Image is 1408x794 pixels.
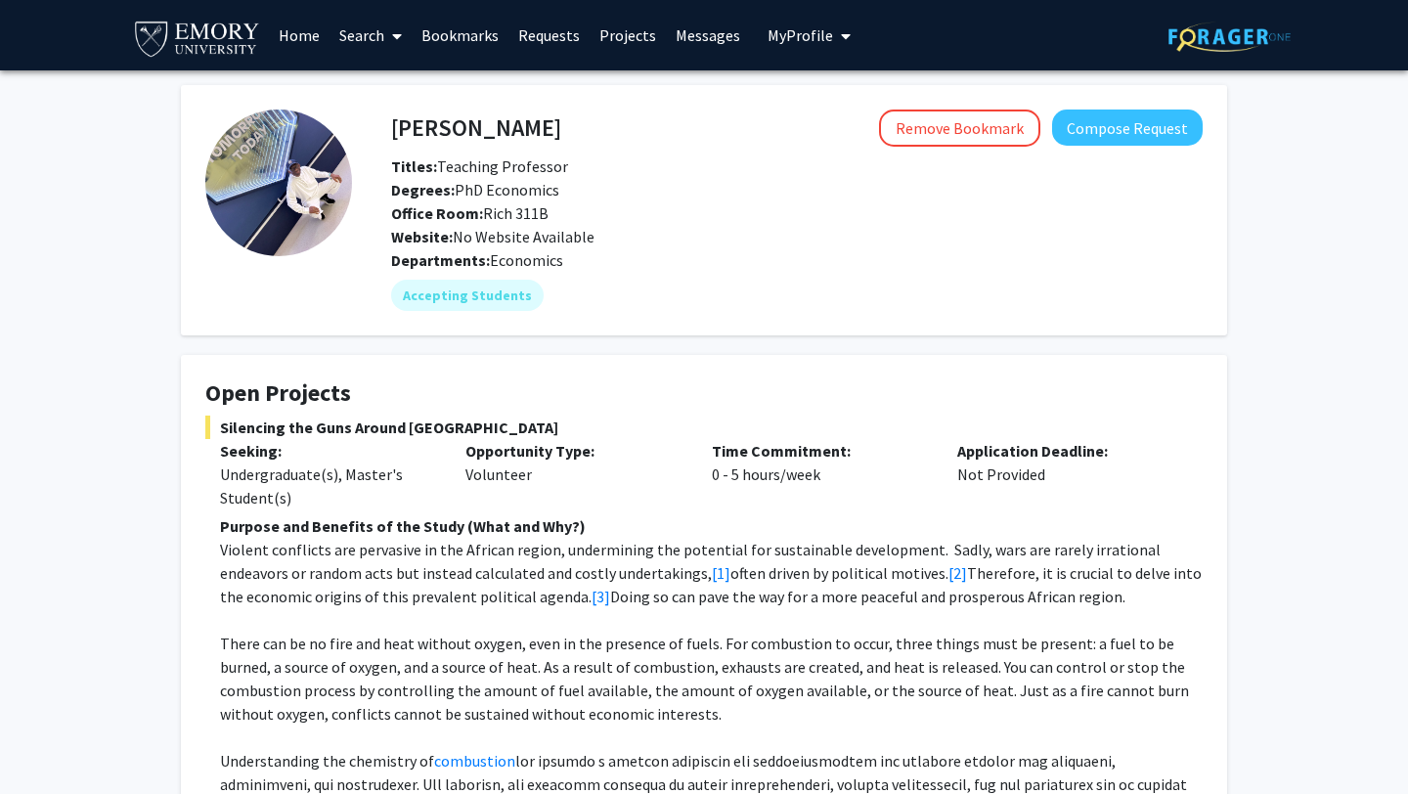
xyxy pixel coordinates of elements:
[590,1,666,69] a: Projects
[220,632,1203,726] p: There can be no fire and heat without oxygen, even in the presence of fuels. For combustion to oc...
[205,416,1203,439] span: Silencing the Guns Around [GEOGRAPHIC_DATA]
[220,463,436,509] div: Undergraduate(s), Master's Student(s)
[132,16,262,60] img: Emory University Logo
[1052,110,1203,146] button: Compose Request to Melvin Ayogu
[391,280,544,311] mat-chip: Accepting Students
[391,250,490,270] b: Departments:
[490,250,563,270] span: Economics
[391,227,594,246] span: No Website Available
[943,439,1188,509] div: Not Provided
[391,180,559,199] span: PhD Economics
[666,1,750,69] a: Messages
[391,180,455,199] b: Degrees:
[768,25,833,45] span: My Profile
[220,439,436,463] p: Seeking:
[205,379,1203,408] h4: Open Projects
[508,1,590,69] a: Requests
[957,439,1173,463] p: Application Deadline:
[451,439,696,509] div: Volunteer
[712,439,928,463] p: Time Commitment:
[205,110,352,256] img: Profile Picture
[434,751,515,771] a: combustion
[879,110,1040,147] button: Remove Bookmark
[391,203,549,223] span: Rich 311B
[220,538,1203,608] p: Violent conflicts are pervasive in the African region, undermining the potential for sustainable ...
[1168,22,1291,52] img: ForagerOne Logo
[269,1,330,69] a: Home
[948,563,967,583] a: [2]
[391,156,568,176] span: Teaching Professor
[592,587,610,606] a: [3]
[220,516,586,536] strong: Purpose and Benefits of the Study (What and Why?)
[712,563,730,583] a: [1]
[391,227,453,246] b: Website:
[391,156,437,176] b: Titles:
[465,439,682,463] p: Opportunity Type:
[15,706,83,779] iframe: Chat
[412,1,508,69] a: Bookmarks
[697,439,943,509] div: 0 - 5 hours/week
[391,203,483,223] b: Office Room:
[391,110,561,146] h4: [PERSON_NAME]
[330,1,412,69] a: Search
